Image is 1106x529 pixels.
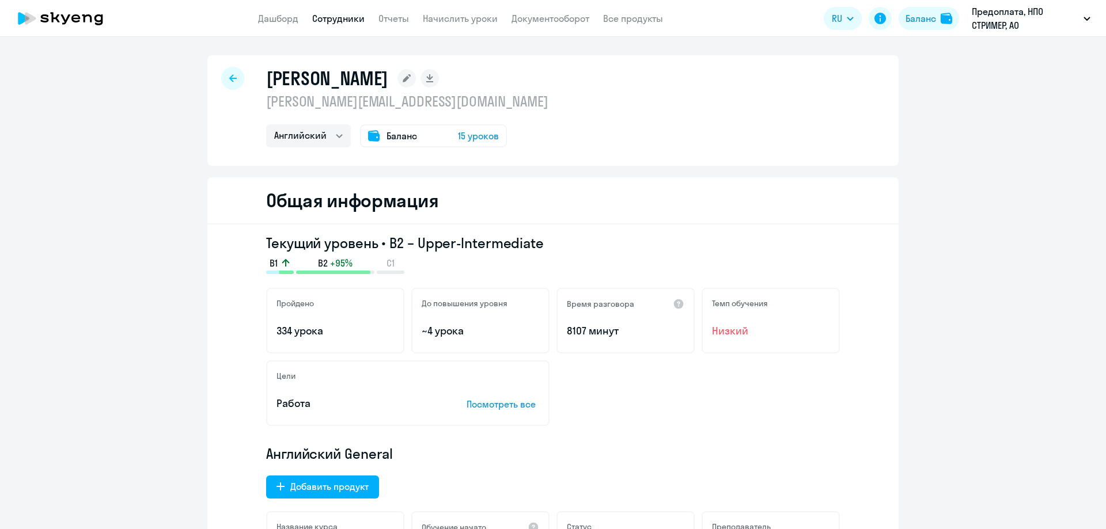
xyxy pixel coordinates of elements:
[422,298,507,309] h5: До повышения уровня
[276,371,296,381] h5: Цели
[266,189,438,212] h2: Общая информация
[712,324,829,338] span: Низкий
[458,129,499,143] span: 15 уроков
[258,13,298,24] a: Дашборд
[567,324,684,338] p: 8107 минут
[567,299,634,309] h5: Время разговора
[832,12,842,25] span: RU
[423,13,498,24] a: Начислить уроки
[330,257,353,269] span: +95%
[422,324,539,338] p: ~4 урока
[387,129,417,143] span: Баланс
[312,13,365,24] a: Сотрудники
[899,7,959,30] button: Балансbalance
[966,5,1096,32] button: Предоплата, НПО СТРИМЕР, АО
[276,396,431,411] p: Работа
[266,92,548,111] p: [PERSON_NAME][EMAIL_ADDRESS][DOMAIN_NAME]
[972,5,1079,32] p: Предоплата, НПО СТРИМЕР, АО
[290,479,369,493] div: Добавить продукт
[603,13,663,24] a: Все продукты
[266,475,379,498] button: Добавить продукт
[906,12,936,25] div: Баланс
[266,234,840,252] h3: Текущий уровень • B2 – Upper-Intermediate
[941,13,952,24] img: balance
[276,324,394,338] p: 334 урока
[378,13,409,24] a: Отчеты
[266,444,393,463] span: Английский General
[512,13,589,24] a: Документооборот
[712,298,768,309] h5: Темп обучения
[387,257,395,269] span: C1
[266,67,388,90] h1: [PERSON_NAME]
[467,397,539,411] p: Посмотреть все
[824,7,862,30] button: RU
[276,298,314,309] h5: Пройдено
[270,257,278,269] span: B1
[318,257,328,269] span: B2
